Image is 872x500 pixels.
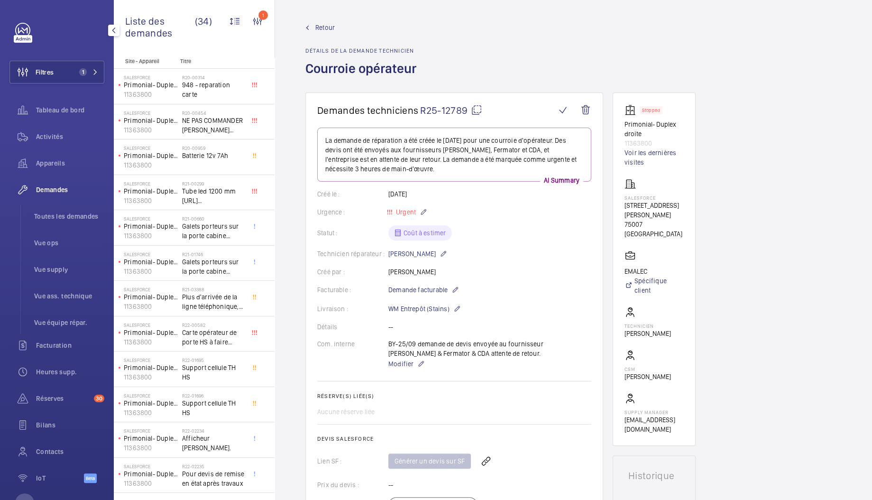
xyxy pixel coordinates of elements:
span: Réserves [36,394,90,403]
p: Site - Appareil [114,58,176,65]
p: 11363800 [124,408,178,417]
p: [EMAIL_ADDRESS][DOMAIN_NAME] [624,415,684,434]
p: 11363800 [124,302,178,311]
span: Support cellule TH HS [182,398,245,417]
p: Primonial- Duplex droite [124,292,178,302]
span: Demandes techniciens [317,104,418,116]
h2: Détails de la demande technicien [305,47,422,54]
p: EMALEC [624,267,684,276]
p: 11363800 [124,267,178,276]
span: Heures supp. [36,367,104,377]
span: Vue équipe répar. [34,318,104,327]
button: Filtres1 [9,61,104,83]
p: SALESFORCE [124,357,178,363]
a: Voir les dernières visites [624,148,684,167]
p: Primonial- Duplex droite [124,151,178,160]
p: WM Entrepôt (Stains) [388,303,461,315]
p: SALESFORCE [124,322,178,328]
h1: Courroie opérateur [305,60,422,93]
p: La demande de réparation a été créée le [DATE] pour une courroie d'opérateur. Des devis ont été e... [325,136,583,174]
p: Primonial- Duplex droite [124,222,178,231]
span: Activités [36,132,104,141]
span: Beta [84,473,97,483]
span: Vue ops [34,238,104,248]
span: Galets porteurs sur la porte cabine SLYCMA jet usées . [182,257,245,276]
span: Carte opérateur de porte HS à faire réparer [182,328,245,347]
h2: Réserve(s) liée(s) [317,393,591,399]
span: Support cellule TH HS [182,363,245,382]
span: Galets porteurs sur la porte cabine SLYCMA jet usées . [182,222,245,241]
p: Primonial- Duplex droite [124,328,178,337]
span: 1 [79,68,87,76]
span: Afficheur [PERSON_NAME]. [182,434,245,453]
span: Batterie 12v 7Ah [182,151,245,160]
span: Vue supply [34,265,104,274]
p: 11363800 [124,337,178,347]
span: Tableau de bord [36,105,104,115]
h2: R22-01696 [182,393,245,398]
p: 11363800 [624,139,684,148]
span: Liste des demandes [125,15,195,39]
span: Toutes les demandes [34,212,104,221]
p: AI Summary [540,176,583,185]
p: 75007 [GEOGRAPHIC_DATA] [624,220,684,239]
p: Technicien [624,323,671,329]
p: Supply manager [624,409,684,415]
p: Primonial- Duplex droite [124,257,178,267]
img: elevator.svg [624,104,640,116]
span: 948 - reparation carte [182,80,245,99]
p: [PERSON_NAME] [388,248,447,259]
h2: R21-01746 [182,251,245,257]
p: Primonial- Duplex droite [124,434,178,443]
span: Modifier [388,359,413,369]
p: 11363800 [124,160,178,170]
p: 11363800 [124,372,178,382]
h2: R20-00959 [182,145,245,151]
span: Vue ass. technique [34,291,104,301]
span: Bilans [36,420,104,430]
h2: R21-00299 [182,181,245,186]
span: Plus d'arrivée de la ligne téléphonique, alarme seule, téléalarme cabine ne fonctionne plus, trav... [182,292,245,311]
p: Primonial- Duplex droite [124,186,178,196]
span: Demande facturable [388,285,448,295]
span: Demandes [36,185,104,194]
p: Titre [180,58,243,65]
p: Primonial- Duplex droite [124,398,178,408]
p: SALESFORCE [124,393,178,398]
p: 11363800 [124,443,178,453]
p: 11363800 [124,479,178,488]
h2: R22-00582 [182,322,245,328]
h2: R21-00660 [182,216,245,222]
p: Primonial- Duplex droite [124,116,178,125]
h2: R22-01695 [182,357,245,363]
p: SALESFORCE [124,181,178,186]
span: Filtres [36,67,54,77]
p: [PERSON_NAME] [624,372,671,381]
p: Primonial- Duplex droite [124,363,178,372]
p: 11363800 [124,90,178,99]
span: Pour devis de remise en état après travaux [182,469,245,488]
p: SALESFORCE [124,145,178,151]
span: 30 [94,395,104,402]
h2: R20-00454 [182,110,245,116]
h2: R21-03388 [182,287,245,292]
h2: R22-02234 [182,428,245,434]
p: SALESFORCE [124,463,178,469]
h2: R20-00314 [182,74,245,80]
span: IoT [36,473,84,483]
p: 11363800 [124,231,178,241]
span: Retour [315,23,335,32]
p: [STREET_ADDRESS][PERSON_NAME] [624,201,684,220]
p: 11363800 [124,125,178,135]
p: Primonial- Duplex droite [124,469,178,479]
p: SALESFORCE [124,251,178,257]
p: 11363800 [124,196,178,205]
span: Urgent [394,208,416,216]
span: R25-12789 [420,104,482,116]
span: Tube led 1200 mm [URL][DOMAIN_NAME] [182,186,245,205]
p: SALESFORCE [124,287,178,292]
p: Primonial- Duplex droite [124,80,178,90]
p: SALESFORCE [624,195,684,201]
p: SALESFORCE [124,428,178,434]
span: Facturation [36,341,104,350]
